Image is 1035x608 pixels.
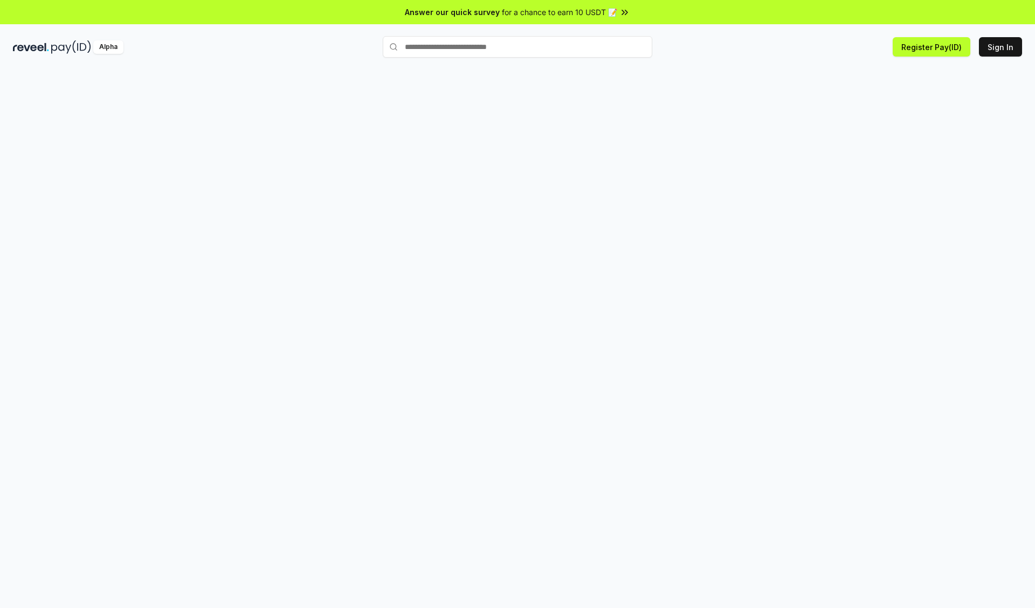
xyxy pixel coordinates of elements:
div: Alpha [93,40,123,54]
button: Register Pay(ID) [893,37,970,57]
button: Sign In [979,37,1022,57]
img: pay_id [51,40,91,54]
img: reveel_dark [13,40,49,54]
span: Answer our quick survey [405,6,500,18]
span: for a chance to earn 10 USDT 📝 [502,6,617,18]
